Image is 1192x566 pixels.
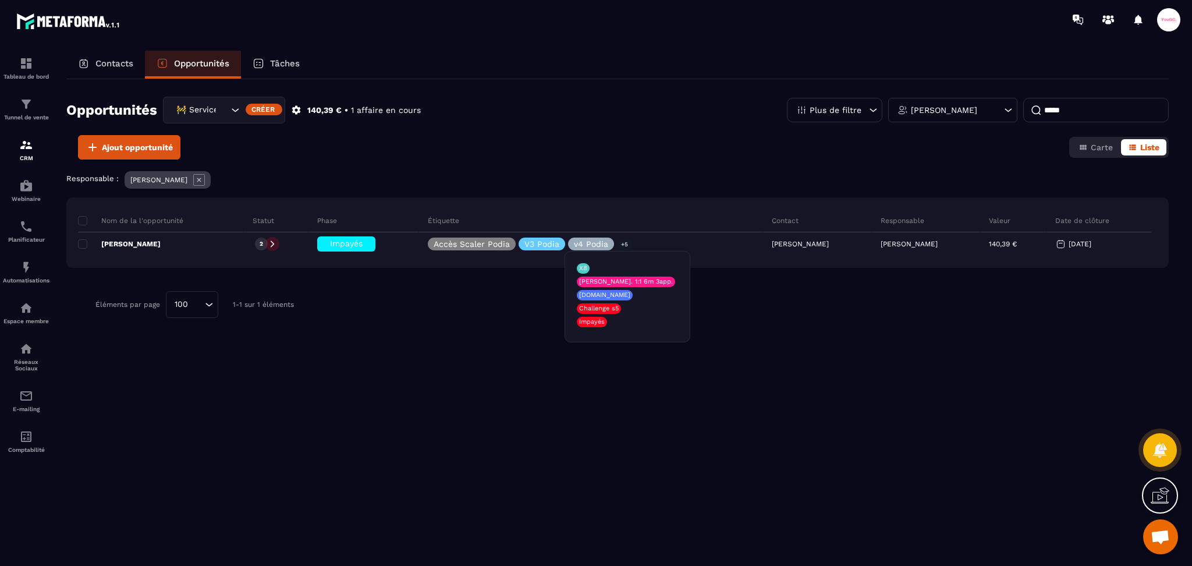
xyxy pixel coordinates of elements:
[1072,139,1120,155] button: Carte
[881,216,924,225] p: Responsable
[772,216,799,225] p: Contact
[3,155,49,161] p: CRM
[579,318,605,326] p: Impayés
[66,174,119,183] p: Responsable :
[3,73,49,80] p: Tableau de bord
[1091,143,1113,152] span: Carte
[19,260,33,274] img: automations
[174,58,229,69] p: Opportunités
[1140,143,1159,152] span: Liste
[3,277,49,284] p: Automatisations
[171,298,192,311] span: 100
[524,240,559,248] p: V3 Podia
[16,10,121,31] img: logo
[579,278,673,286] p: [PERSON_NAME]. 1:1 6m 3app.
[989,216,1010,225] p: Valeur
[130,176,187,184] p: [PERSON_NAME]
[3,114,49,121] p: Tunnel de vente
[3,48,49,89] a: formationformationTableau de bord
[246,104,282,115] div: Créer
[241,51,311,79] a: Tâches
[233,300,294,309] p: 1-1 sur 1 éléments
[19,301,33,315] img: automations
[911,106,977,114] p: [PERSON_NAME]
[1055,216,1109,225] p: Date de clôture
[330,239,363,248] span: Impayés
[163,97,285,123] div: Search for option
[579,291,630,299] p: [DOMAIN_NAME]
[3,252,49,292] a: automationsautomationsAutomatisations
[260,240,263,248] p: 2
[166,291,218,318] div: Search for option
[810,106,861,114] p: Plus de filtre
[3,211,49,252] a: schedulerschedulerPlanificateur
[3,406,49,412] p: E-mailing
[78,135,180,160] button: Ajout opportunité
[434,240,510,248] p: Accès Scaler Podia
[145,51,241,79] a: Opportunités
[173,104,217,116] span: 🚧 Service Client
[66,51,145,79] a: Contacts
[989,240,1017,248] p: 140,39 €
[3,447,49,453] p: Comptabilité
[3,170,49,211] a: automationsautomationsWebinaire
[192,298,202,311] input: Search for option
[1069,240,1091,248] p: [DATE]
[3,318,49,324] p: Espace membre
[3,236,49,243] p: Planificateur
[3,359,49,372] p: Réseaux Sociaux
[1121,139,1166,155] button: Liste
[3,196,49,202] p: Webinaire
[19,220,33,234] img: scheduler
[307,105,342,116] p: 140,39 €
[3,129,49,170] a: formationformationCRM
[19,56,33,70] img: formation
[3,421,49,462] a: accountantaccountantComptabilité
[19,389,33,403] img: email
[95,58,133,69] p: Contacts
[574,240,608,248] p: v4 Podia
[3,292,49,333] a: automationsautomationsEspace membre
[1143,519,1178,554] a: Ouvrir le chat
[253,216,274,225] p: Statut
[19,179,33,193] img: automations
[351,105,421,116] p: 1 affaire en cours
[3,89,49,129] a: formationformationTunnel de vente
[19,97,33,111] img: formation
[78,239,161,249] p: [PERSON_NAME]
[428,216,459,225] p: Étiquette
[617,238,632,250] p: +5
[102,141,173,153] span: Ajout opportunité
[881,240,938,248] p: [PERSON_NAME]
[579,305,619,313] p: Challenge s5
[19,342,33,356] img: social-network
[270,58,300,69] p: Tâches
[66,98,157,122] h2: Opportunités
[3,333,49,380] a: social-networksocial-networkRéseaux Sociaux
[19,138,33,152] img: formation
[78,216,183,225] p: Nom de la l'opportunité
[317,216,337,225] p: Phase
[217,104,228,116] input: Search for option
[3,380,49,421] a: emailemailE-mailing
[345,105,348,116] p: •
[19,430,33,444] img: accountant
[579,264,587,273] p: X8
[95,300,160,309] p: Éléments par page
